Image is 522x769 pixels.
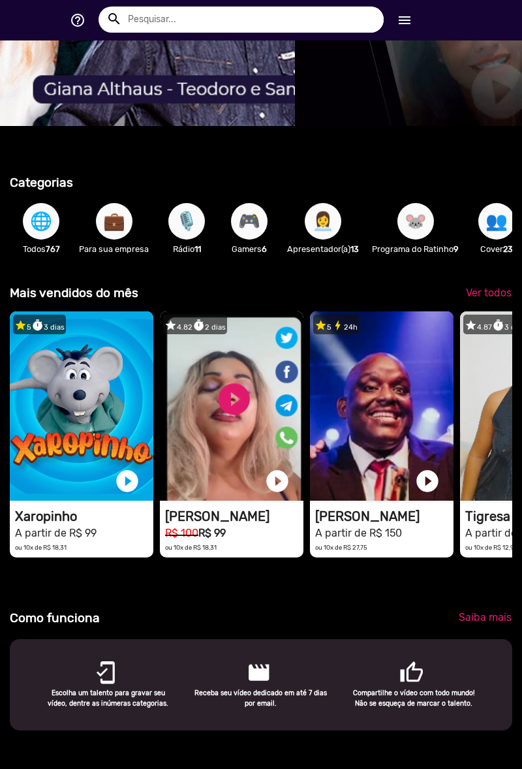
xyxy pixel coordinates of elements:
[478,203,515,240] button: 👥
[465,544,518,551] small: ou 10x de R$ 12,95
[247,661,262,676] mat-icon: movie
[399,661,415,676] mat-icon: thumb_up_outlined
[162,243,211,255] p: Rádio
[238,203,260,240] span: 🎮
[397,203,434,240] button: 🐭
[70,12,85,28] mat-icon: help_outline
[30,203,52,240] span: 🌐
[10,285,138,300] b: Mais vendidos do mês
[287,243,359,255] p: Apresentador(a)
[503,244,513,254] b: 23
[103,203,125,240] span: 💼
[347,688,480,708] p: Compartilhe o vídeo com todo mundo! Não se esqueça de marcar o talento.
[160,311,303,501] video: 1RECADO vídeos dedicados para fãs e empresas
[118,7,384,33] input: Pesquisar...
[231,203,268,240] button: 🎮
[93,661,109,676] mat-icon: mobile_friendly
[46,244,60,254] b: 767
[414,468,440,494] a: play_circle_filled
[15,544,67,551] small: ou 10x de R$ 18,31
[10,610,100,625] b: Como funciona
[41,688,174,708] p: Escolha um talento para gravar seu vídeo, dentre as inúmeras categorias.
[165,509,303,524] h1: [PERSON_NAME]
[459,611,512,623] span: Saiba mais
[310,311,453,501] video: 1RECADO vídeos dedicados para fãs e empresas
[224,243,274,255] p: Gamers
[264,468,290,494] a: play_circle_filled
[15,527,97,539] small: A partir de R$ 99
[350,244,359,254] b: 13
[79,243,149,255] p: Para sua empresa
[262,244,267,254] b: 6
[194,688,328,708] p: Receba seu vídeo dedicado em até 7 dias por email.
[194,244,201,254] b: 11
[312,203,334,240] span: 👩‍💼
[96,203,132,240] button: 💼
[198,527,226,539] b: R$ 99
[16,243,66,255] p: Todos
[397,12,412,28] mat-icon: Início
[472,243,521,255] p: Cover
[315,544,367,551] small: ou 10x de R$ 27,75
[305,203,341,240] button: 👩‍💼
[448,606,522,629] a: Saiba mais
[453,244,459,254] b: 9
[114,468,140,494] a: play_circle_filled
[176,203,198,240] span: 🎙️
[165,544,217,551] small: ou 10x de R$ 18,31
[315,509,453,524] h1: [PERSON_NAME]
[466,287,512,299] span: Ver todos
[106,11,122,27] mat-icon: Buscar talento
[405,203,427,240] span: 🐭
[485,203,508,240] span: 👥
[10,311,153,501] video: 1RECADO vídeos dedicados para fãs e empresas
[384,8,425,31] button: Início
[99,7,140,30] button: Buscar talento
[10,175,73,190] b: Categorias
[23,203,59,240] button: 🌐
[372,243,459,255] p: Programa do Ratinho
[168,203,205,240] button: 🎙️
[15,509,153,524] h1: Xaropinho
[315,527,402,539] small: A partir de R$ 150
[165,527,198,539] small: R$ 100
